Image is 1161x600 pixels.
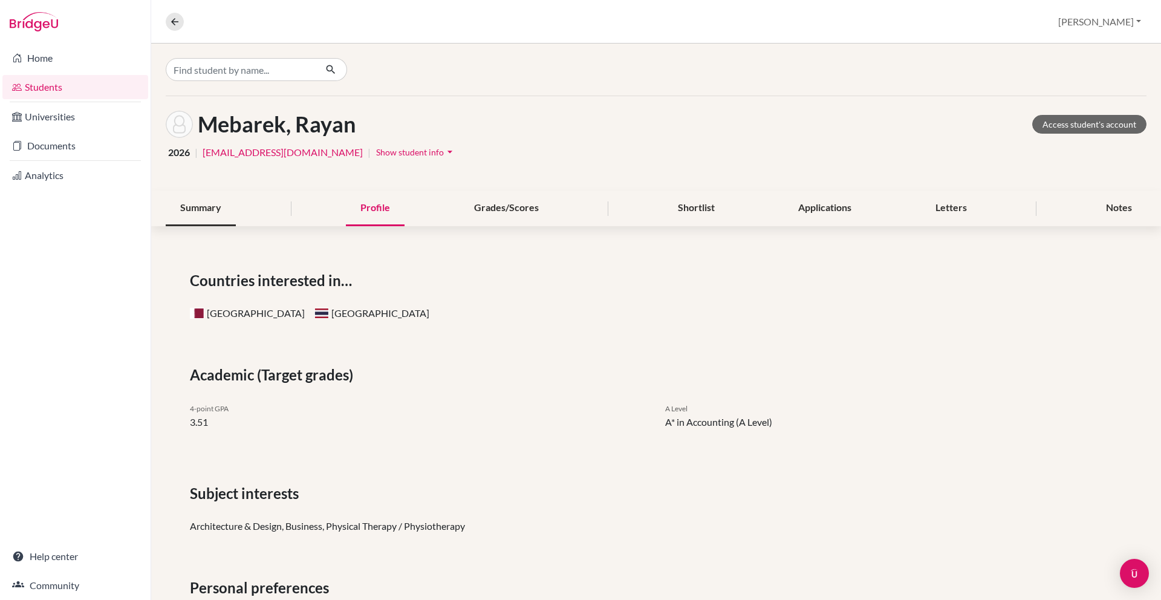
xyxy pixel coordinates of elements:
span: 4-point GPA [190,404,229,413]
div: Architecture & Design, Business, Physical Therapy / Physiotherapy [190,519,1122,533]
li: A* in Accounting (A Level) [665,415,1122,429]
a: Students [2,75,148,99]
a: Access student's account [1032,115,1146,134]
a: Community [2,573,148,598]
span: | [195,145,198,160]
button: [PERSON_NAME] [1053,10,1146,33]
img: Bridge-U [10,12,58,31]
div: Notes [1091,191,1146,226]
i: arrow_drop_down [444,146,456,158]
div: Shortlist [663,191,729,226]
a: [EMAIL_ADDRESS][DOMAIN_NAME] [203,145,363,160]
span: Personal preferences [190,577,334,599]
span: 2026 [168,145,190,160]
span: Countries interested in… [190,270,357,292]
a: Documents [2,134,148,158]
a: Universities [2,105,148,129]
span: [GEOGRAPHIC_DATA] [314,307,429,319]
span: Subject interests [190,483,304,504]
span: [GEOGRAPHIC_DATA] [190,307,305,319]
div: Applications [784,191,866,226]
div: Summary [166,191,236,226]
a: Help center [2,544,148,569]
span: Thailand [314,308,329,319]
span: Academic (Target grades) [190,364,358,386]
div: Letters [921,191,981,226]
a: Analytics [2,163,148,187]
div: Grades/Scores [460,191,553,226]
a: Home [2,46,148,70]
span: Qatar [190,308,204,319]
h1: Mebarek, Rayan [198,111,356,137]
img: Rayan Mebarek's avatar [166,111,193,138]
span: Show student info [376,147,444,157]
input: Find student by name... [166,58,316,81]
div: Open Intercom Messenger [1120,559,1149,588]
button: Show student infoarrow_drop_down [376,143,457,161]
li: 3.51 [190,415,647,429]
span: A Level [665,404,688,413]
span: | [368,145,371,160]
div: Profile [346,191,405,226]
